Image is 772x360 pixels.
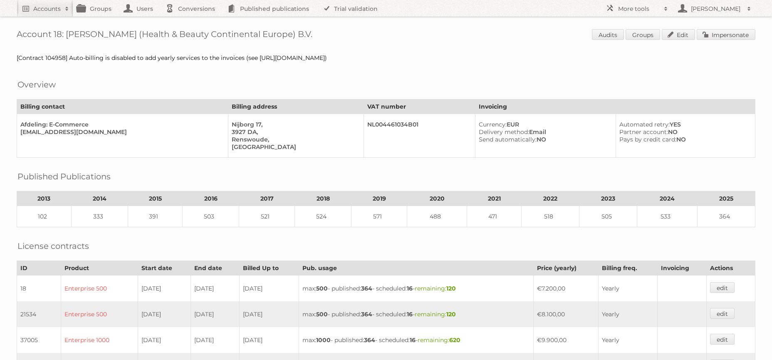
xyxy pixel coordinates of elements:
th: End date [191,261,239,276]
td: 571 [351,206,407,227]
td: Enterprise 1000 [61,327,138,353]
td: [DATE] [191,276,239,302]
th: Pub. usage [299,261,533,276]
strong: 500 [316,285,328,292]
td: Yearly [598,301,657,327]
th: 2016 [183,191,239,206]
span: remaining: [418,336,460,344]
td: 391 [128,206,183,227]
td: Yearly [598,327,657,353]
strong: 364 [364,336,375,344]
td: [DATE] [191,301,239,327]
th: 2015 [128,191,183,206]
h2: Accounts [33,5,61,13]
div: NO [619,136,748,143]
td: 37005 [17,327,61,353]
th: 2024 [637,191,698,206]
td: €9.900,00 [533,327,598,353]
td: [DATE] [239,301,299,327]
td: max: - published: - scheduled: - [299,301,533,327]
strong: 1000 [316,336,331,344]
div: [GEOGRAPHIC_DATA] [232,143,357,151]
td: €8.100,00 [533,301,598,327]
a: edit [710,334,735,345]
th: Billing freq. [598,261,657,276]
td: NL004461034B01 [364,114,475,158]
strong: 16 [407,310,413,318]
td: 364 [697,206,755,227]
strong: 120 [446,310,456,318]
a: Edit [662,29,695,40]
div: EUR [479,121,609,128]
div: [EMAIL_ADDRESS][DOMAIN_NAME] [20,128,221,136]
td: [DATE] [138,301,191,327]
strong: 16 [407,285,413,292]
th: Billing contact [17,99,228,114]
th: 2017 [239,191,295,206]
td: [DATE] [191,327,239,353]
th: Invoicing [657,261,706,276]
a: edit [710,308,735,319]
div: 3927 DA, [232,128,357,136]
h2: [PERSON_NAME] [689,5,743,13]
th: 2022 [522,191,579,206]
h2: License contracts [17,240,89,252]
div: Afdeling: E-Commerce [20,121,221,128]
div: Nijborg 17, [232,121,357,128]
span: remaining: [415,285,456,292]
th: 2023 [579,191,637,206]
div: YES [619,121,748,128]
strong: 500 [316,310,328,318]
td: €7.200,00 [533,276,598,302]
td: [DATE] [138,276,191,302]
td: [DATE] [239,276,299,302]
h2: Overview [17,78,56,91]
th: 2014 [71,191,128,206]
span: Pays by credit card: [619,136,676,143]
td: max: - published: - scheduled: - [299,327,533,353]
strong: 120 [446,285,456,292]
th: 2025 [697,191,755,206]
th: Product [61,261,138,276]
td: 524 [295,206,351,227]
td: 333 [71,206,128,227]
strong: 364 [361,310,372,318]
td: [DATE] [239,327,299,353]
td: Yearly [598,276,657,302]
th: VAT number [364,99,475,114]
th: Invoicing [475,99,755,114]
td: 21534 [17,301,61,327]
strong: 16 [410,336,416,344]
h1: Account 18: [PERSON_NAME] (Health & Beauty Continental Europe) B.V. [17,29,755,42]
span: remaining: [415,310,456,318]
h2: Published Publications [17,170,111,183]
th: 2020 [407,191,467,206]
td: 102 [17,206,72,227]
td: 521 [239,206,295,227]
th: 2021 [467,191,522,206]
td: 488 [407,206,467,227]
td: 503 [183,206,239,227]
span: Currency: [479,121,507,128]
th: ID [17,261,61,276]
span: Delivery method: [479,128,529,136]
th: Price (yearly) [533,261,598,276]
td: 505 [579,206,637,227]
td: 471 [467,206,522,227]
td: max: - published: - scheduled: - [299,276,533,302]
strong: 620 [449,336,460,344]
th: Actions [707,261,755,276]
td: Enterprise 500 [61,276,138,302]
a: Impersonate [697,29,755,40]
th: 2019 [351,191,407,206]
span: Partner account: [619,128,668,136]
a: edit [710,282,735,293]
a: Audits [592,29,624,40]
th: Billed Up to [239,261,299,276]
td: [DATE] [138,327,191,353]
td: Enterprise 500 [61,301,138,327]
span: Automated retry: [619,121,670,128]
th: 2018 [295,191,351,206]
th: 2013 [17,191,72,206]
th: Billing address [228,99,364,114]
